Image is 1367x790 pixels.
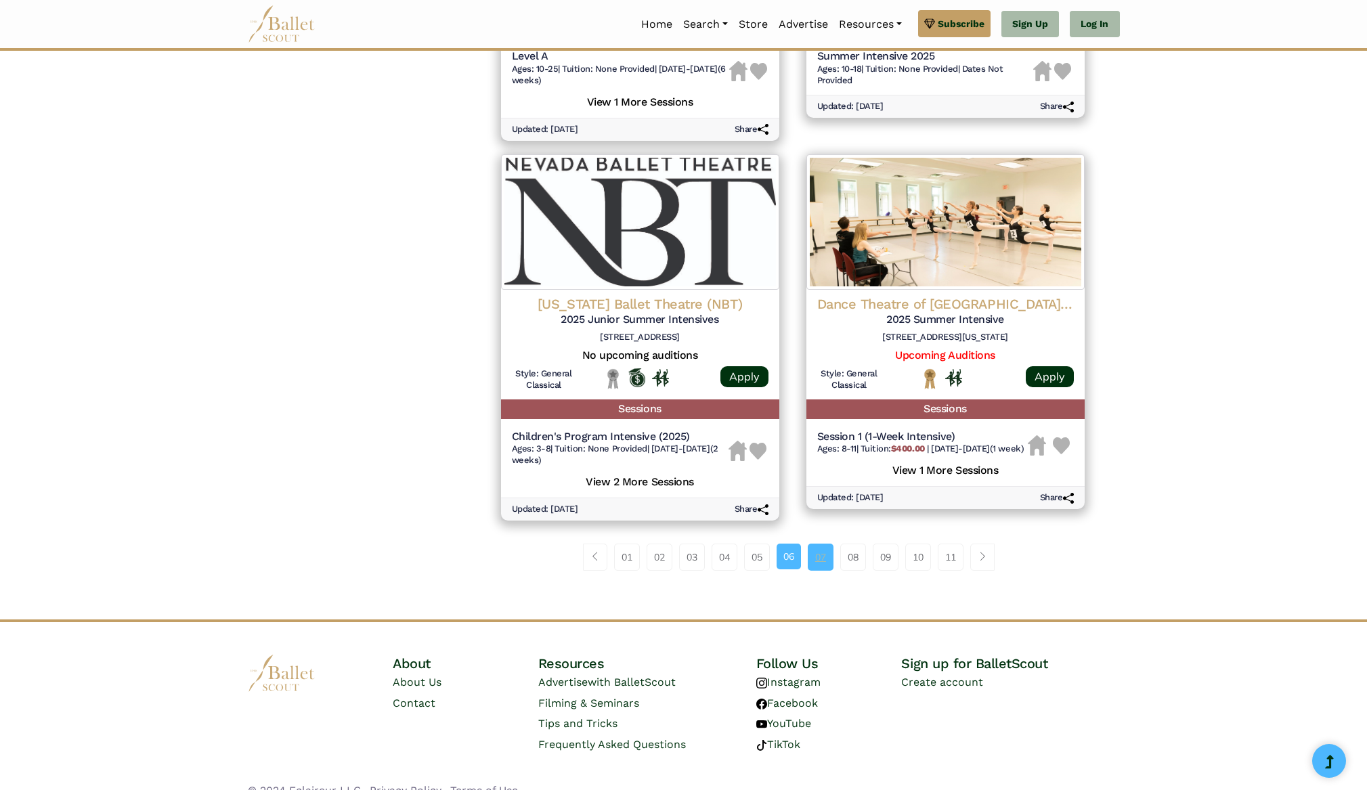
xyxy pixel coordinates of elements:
span: with BalletScout [588,676,676,688]
h5: View 2 More Sessions [512,472,768,489]
h6: Style: General Classical [817,368,882,391]
h6: Share [735,504,768,515]
h6: Updated: [DATE] [817,492,884,504]
img: gem.svg [924,16,935,31]
h5: Session 1 (1-Week Intensive) [817,430,1024,444]
img: youtube logo [756,719,767,730]
a: 03 [679,544,705,571]
h5: No upcoming auditions [512,349,768,363]
h6: Updated: [DATE] [512,124,578,135]
img: Housing Unavailable [729,61,747,81]
img: Heart [750,63,767,80]
img: In Person [945,369,962,387]
span: [DATE]-[DATE] (1 week) [931,443,1024,454]
img: Heart [1054,63,1071,80]
b: $400.00 [891,443,925,454]
a: Facebook [756,697,818,709]
span: Dates Not Provided [817,64,1003,85]
img: Logo [806,154,1085,290]
h5: 2025 Junior Summer Intensives [512,313,768,327]
a: Create account [901,676,983,688]
h4: Follow Us [756,655,902,672]
img: Housing Unavailable [1028,435,1046,456]
a: Upcoming Auditions [895,349,995,361]
h4: About [393,655,538,672]
span: Tuition: None Provided [562,64,654,74]
a: Apply [720,366,768,387]
span: [DATE]-[DATE] (2 weeks) [512,443,718,465]
img: Housing Unavailable [729,441,747,461]
h4: Dance Theatre of [GEOGRAPHIC_DATA] (DTH) [817,295,1074,313]
img: logo [248,655,316,692]
a: About Us [393,676,441,688]
img: tiktok logo [756,740,767,751]
a: 01 [614,544,640,571]
span: Subscribe [938,16,984,31]
a: Contact [393,697,435,709]
img: In Person [652,369,669,387]
h5: Level A [512,49,729,64]
span: Tuition: None Provided [865,64,957,74]
span: Tuition: [861,443,927,454]
img: Housing Unavailable [1033,61,1051,81]
a: 07 [808,544,833,571]
img: National [921,368,938,389]
h5: View 1 More Sessions [817,460,1074,478]
a: 06 [777,544,801,569]
h6: | | [512,64,729,87]
img: Offers Scholarship [628,368,645,387]
a: 04 [712,544,737,571]
span: [DATE]-[DATE] (6 weeks) [512,64,726,85]
h6: Updated: [DATE] [817,101,884,112]
span: Ages: 3-8 [512,443,551,454]
span: Ages: 10-18 [817,64,862,74]
h6: Updated: [DATE] [512,504,578,515]
a: TikTok [756,738,800,751]
h5: 2025 Summer Intensive [817,313,1074,327]
a: 09 [873,544,898,571]
h6: Share [1040,492,1074,504]
h4: Sign up for BalletScout [901,655,1119,672]
a: Store [733,10,773,39]
nav: Page navigation example [583,544,1002,571]
h6: Style: General Classical [512,368,576,391]
a: Apply [1026,366,1074,387]
a: Search [678,10,733,39]
h4: Resources [538,655,756,672]
span: Tuition: None Provided [555,443,647,454]
span: Ages: 8-11 [817,443,856,454]
img: instagram logo [756,678,767,688]
h5: Summer Intensive 2025 [817,49,1033,64]
span: Ages: 10-25 [512,64,559,74]
img: Local [605,368,622,389]
h5: Sessions [501,399,779,419]
img: Logo [501,154,779,290]
h6: | | [817,64,1033,87]
a: Filming & Seminars [538,697,639,709]
a: Sign Up [1001,11,1059,38]
a: Home [636,10,678,39]
h6: | | [512,443,729,466]
a: Advertise [773,10,833,39]
a: Advertisewith BalletScout [538,676,676,688]
a: 08 [840,544,866,571]
a: 05 [744,544,770,571]
h6: Share [735,124,768,135]
a: Instagram [756,676,821,688]
h6: Share [1040,101,1074,112]
h5: View 1 More Sessions [512,92,768,110]
h5: Children's Program Intensive (2025) [512,430,729,444]
img: Heart [750,443,766,460]
img: Heart [1053,437,1070,454]
h6: [STREET_ADDRESS] [512,332,768,343]
img: facebook logo [756,699,767,709]
a: Subscribe [918,10,991,37]
h6: [STREET_ADDRESS][US_STATE] [817,332,1074,343]
a: YouTube [756,717,811,730]
a: Log In [1070,11,1119,38]
a: 11 [938,544,963,571]
h5: Sessions [806,399,1085,419]
a: Frequently Asked Questions [538,738,686,751]
a: 10 [905,544,931,571]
